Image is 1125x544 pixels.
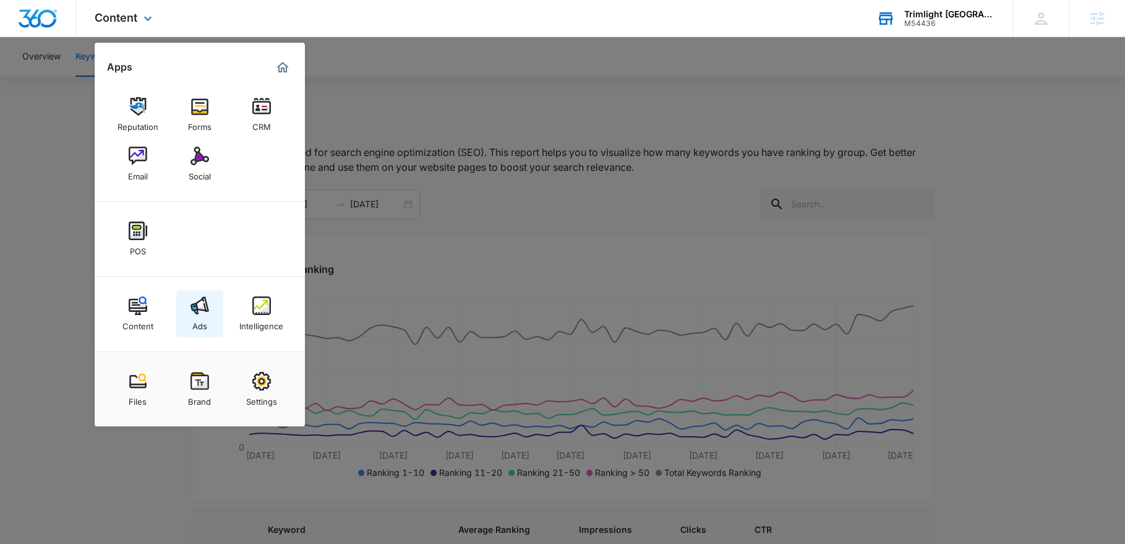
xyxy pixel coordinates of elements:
[188,116,212,132] div: Forms
[238,290,285,337] a: Intelligence
[176,91,223,138] a: Forms
[114,290,161,337] a: Content
[114,215,161,262] a: POS
[122,315,153,331] div: Content
[189,165,211,181] div: Social
[246,391,277,407] div: Settings
[129,391,147,407] div: Files
[114,366,161,413] a: Files
[904,19,995,28] div: account id
[192,315,207,331] div: Ads
[118,116,158,132] div: Reputation
[238,366,285,413] a: Settings
[176,140,223,188] a: Social
[114,140,161,188] a: Email
[95,11,137,24] span: Content
[273,58,293,77] a: Marketing 360® Dashboard
[238,91,285,138] a: CRM
[114,91,161,138] a: Reputation
[176,366,223,413] a: Brand
[188,391,211,407] div: Brand
[239,315,283,331] div: Intelligence
[107,61,132,73] h2: Apps
[176,290,223,337] a: Ads
[904,9,995,19] div: account name
[130,240,146,256] div: POS
[252,116,271,132] div: CRM
[128,165,148,181] div: Email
